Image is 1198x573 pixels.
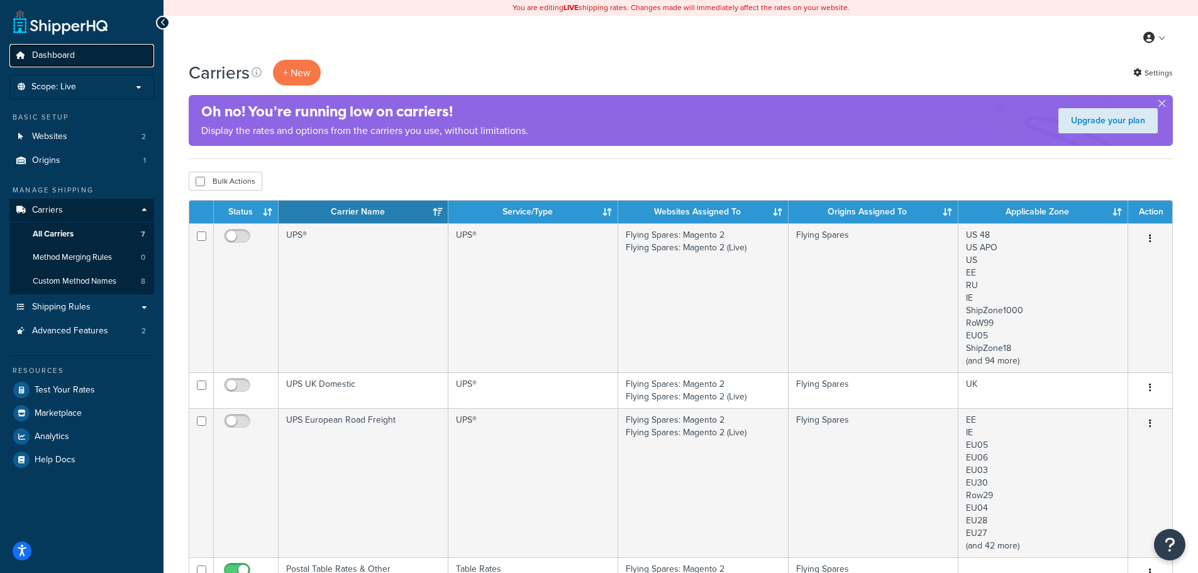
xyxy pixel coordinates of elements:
[9,379,154,401] a: Test Your Rates
[189,60,250,85] h1: Carriers
[189,172,262,191] button: Bulk Actions
[563,2,579,13] b: LIVE
[9,246,154,269] a: Method Merging Rules 0
[35,455,75,465] span: Help Docs
[33,252,112,263] span: Method Merging Rules
[35,408,82,419] span: Marketplace
[32,326,108,337] span: Advanced Features
[448,201,618,223] th: Service/Type: activate to sort column ascending
[201,122,528,140] p: Display the rates and options from the carriers you use, without limitations.
[279,408,448,557] td: UPS European Road Freight
[9,223,154,246] li: All Carriers
[9,125,154,148] a: Websites 2
[35,431,69,442] span: Analytics
[9,402,154,425] a: Marketplace
[448,408,618,557] td: UPS®
[618,223,788,372] td: Flying Spares: Magento 2 Flying Spares: Magento 2 (Live)
[32,155,60,166] span: Origins
[13,9,108,35] a: ShipperHQ Home
[789,372,958,408] td: Flying Spares
[141,252,145,263] span: 0
[958,223,1128,372] td: US 48 US APO US EE RU IE ShipZone1000 RoW99 EU05 ShipZone18 (and 94 more)
[9,296,154,319] a: Shipping Rules
[141,131,146,142] span: 2
[9,149,154,172] li: Origins
[789,223,958,372] td: Flying Spares
[32,205,63,216] span: Carriers
[958,408,1128,557] td: EE IE EU05 EU06 EU03 EU30 Row29 EU04 EU28 EU27 (and 42 more)
[33,276,116,287] span: Custom Method Names
[279,223,448,372] td: UPS®
[9,425,154,448] a: Analytics
[201,101,528,122] h4: Oh no! You’re running low on carriers!
[214,201,279,223] th: Status: activate to sort column ascending
[9,320,154,343] li: Advanced Features
[618,408,788,557] td: Flying Spares: Magento 2 Flying Spares: Magento 2 (Live)
[1128,201,1172,223] th: Action
[448,372,618,408] td: UPS®
[9,448,154,471] a: Help Docs
[273,60,321,86] button: + New
[31,82,76,92] span: Scope: Live
[1133,64,1173,82] a: Settings
[9,199,154,294] li: Carriers
[9,44,154,67] a: Dashboard
[9,270,154,293] li: Custom Method Names
[279,372,448,408] td: UPS UK Domestic
[1154,529,1185,560] button: Open Resource Center
[618,372,788,408] td: Flying Spares: Magento 2 Flying Spares: Magento 2 (Live)
[32,131,67,142] span: Websites
[618,201,788,223] th: Websites Assigned To: activate to sort column ascending
[1058,108,1158,133] a: Upgrade your plan
[141,276,145,287] span: 8
[789,408,958,557] td: Flying Spares
[9,223,154,246] a: All Carriers 7
[448,223,618,372] td: UPS®
[141,326,146,337] span: 2
[789,201,958,223] th: Origins Assigned To: activate to sort column ascending
[33,229,74,240] span: All Carriers
[143,155,146,166] span: 1
[32,50,75,61] span: Dashboard
[9,199,154,222] a: Carriers
[32,302,91,313] span: Shipping Rules
[9,185,154,196] div: Manage Shipping
[958,372,1128,408] td: UK
[35,385,95,396] span: Test Your Rates
[9,365,154,376] div: Resources
[958,201,1128,223] th: Applicable Zone: activate to sort column ascending
[9,149,154,172] a: Origins 1
[9,246,154,269] li: Method Merging Rules
[9,270,154,293] a: Custom Method Names 8
[9,112,154,123] div: Basic Setup
[279,201,448,223] th: Carrier Name: activate to sort column ascending
[9,320,154,343] a: Advanced Features 2
[141,229,145,240] span: 7
[9,125,154,148] li: Websites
